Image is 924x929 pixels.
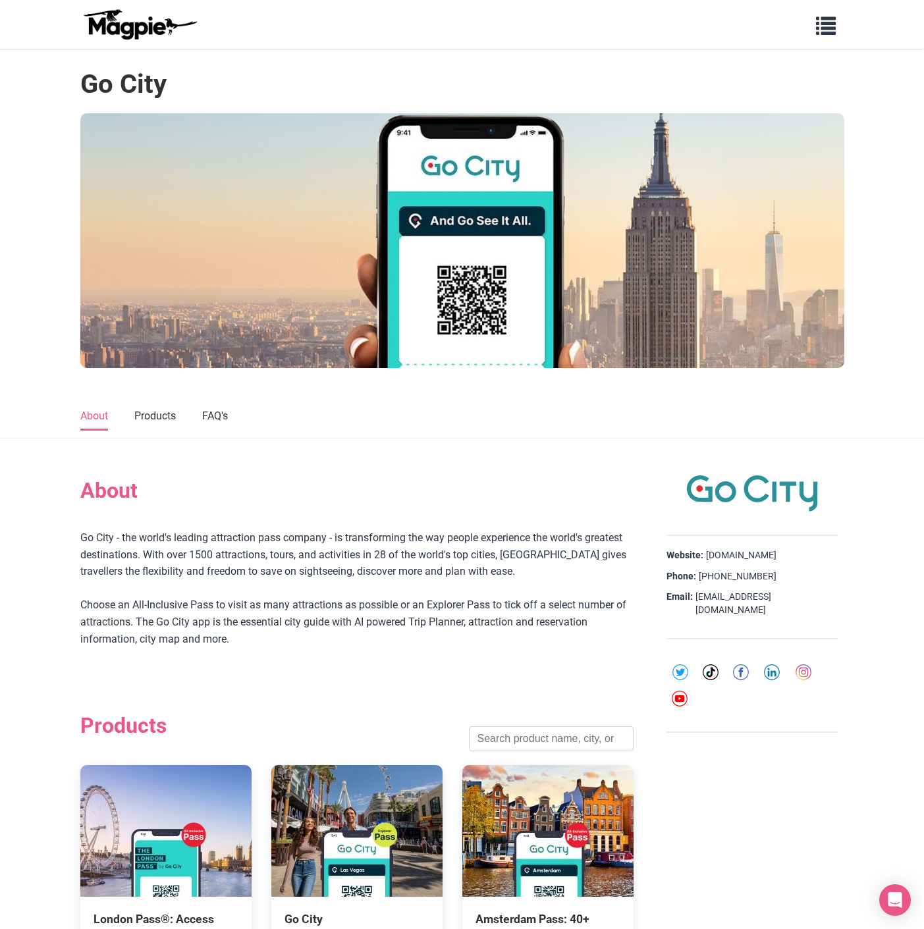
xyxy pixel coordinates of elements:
h2: About [80,478,634,503]
strong: Email: [666,591,693,604]
img: logo-ab69f6fb50320c5b225c76a69d11143b.png [80,9,199,40]
img: Go City logo [686,471,818,516]
h1: Go City [80,68,167,100]
div: [PHONE_NUMBER] [666,570,838,583]
img: instagram-round-01-d873700d03cfe9216e9fb2676c2aa726.svg [796,664,811,680]
img: Go City banner [80,113,844,368]
img: linkedin-round-01-4bc9326eb20f8e88ec4be7e8773b84b7.svg [764,664,780,680]
div: Open Intercom Messenger [879,884,911,916]
img: twitter-round-01-cd1e625a8cae957d25deef6d92bf4839.svg [672,664,688,680]
a: FAQ's [202,403,228,431]
img: tiktok-round-01-ca200c7ba8d03f2cade56905edf8567d.svg [703,664,719,680]
div: Go City - the world's leading attraction pass company - is transforming the way people experience... [80,529,634,647]
a: [DOMAIN_NAME] [706,549,776,562]
img: youtube-round-01-0acef599b0341403c37127b094ecd7da.svg [672,691,688,706]
strong: Phone: [666,570,696,583]
input: Search product name, city, or interal id [469,726,634,751]
h2: Products [80,713,167,738]
img: Amsterdam Pass: 40+ Attractions - Includes Rijksmuseum [462,765,634,897]
a: [EMAIL_ADDRESS][DOMAIN_NAME] [695,591,838,616]
a: Products [134,403,176,431]
img: facebook-round-01-50ddc191f871d4ecdbe8252d2011563a.svg [733,664,749,680]
img: Go City Las Vegas Explorer Pass: Tickets for 2-7 Attractions [271,765,443,897]
strong: Website: [666,549,703,562]
a: About [80,403,108,431]
img: London Pass®: Access 100+ Attractions including London Eye [80,765,252,897]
